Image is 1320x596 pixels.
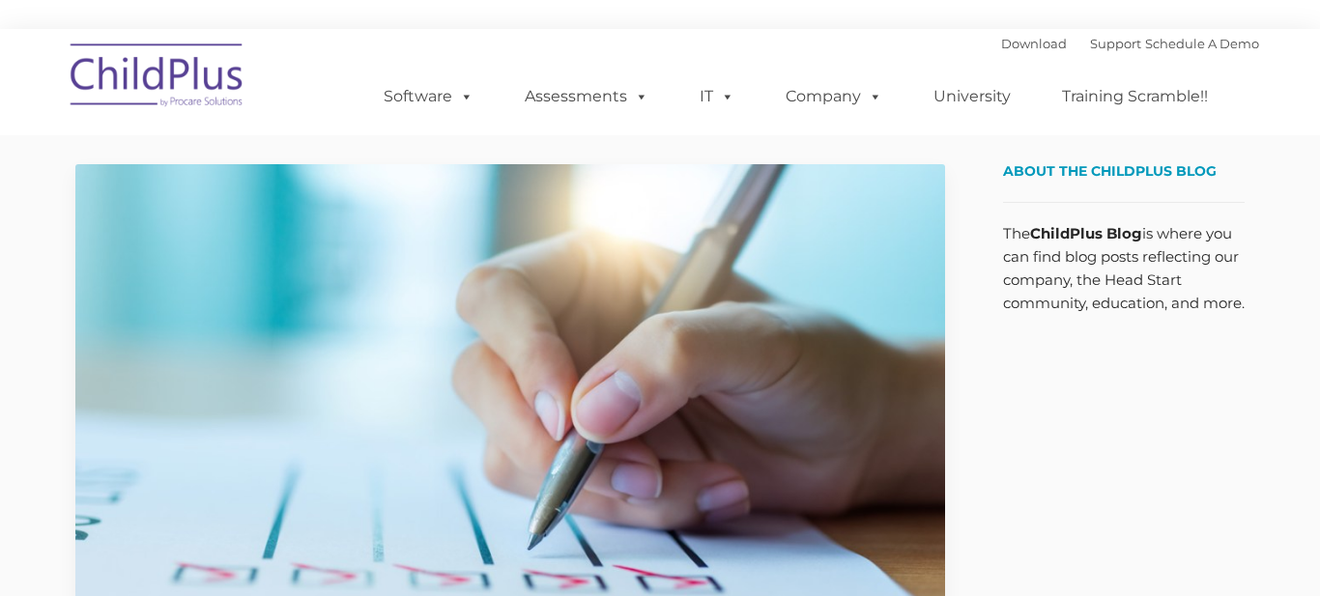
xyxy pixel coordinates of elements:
strong: ChildPlus Blog [1030,224,1142,242]
a: Download [1001,36,1067,51]
p: The is where you can find blog posts reflecting our company, the Head Start community, education,... [1003,222,1245,315]
a: Software [364,77,493,116]
font: | [1001,36,1259,51]
a: Assessments [505,77,668,116]
a: Training Scramble!! [1043,77,1227,116]
a: Company [766,77,902,116]
a: Schedule A Demo [1145,36,1259,51]
a: University [914,77,1030,116]
a: Support [1090,36,1141,51]
img: ChildPlus by Procare Solutions [61,30,254,127]
a: IT [680,77,754,116]
span: About the ChildPlus Blog [1003,162,1217,180]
